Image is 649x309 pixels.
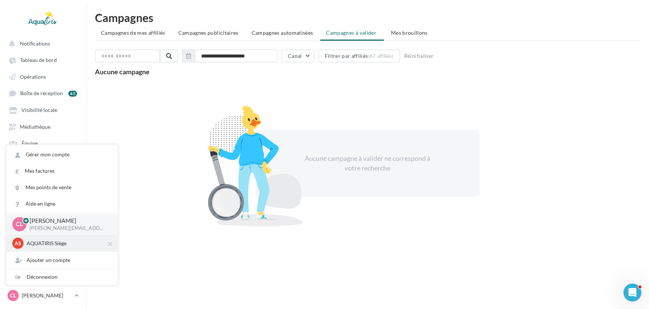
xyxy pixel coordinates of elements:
[401,51,437,60] button: Réinitialiser
[95,68,150,76] span: Aucune campagne
[20,74,46,80] span: Opérations
[319,50,400,62] button: Filtrer par affiliés(67 affiliés)
[6,196,118,212] a: Aide en ligne
[282,50,314,62] button: Canal
[4,153,81,166] a: Campagnes
[22,140,38,147] span: Équipe
[20,124,50,130] span: Médiathèque
[178,29,239,36] span: Campagnes publicitaires
[6,269,118,285] div: Déconnexion
[4,136,81,150] a: Équipe
[95,12,640,23] h1: Campagnes
[30,216,106,225] p: [PERSON_NAME]
[16,220,23,228] span: CL
[6,146,118,163] a: Gérer mon compte
[10,292,16,299] span: CL
[15,240,21,247] span: AS
[22,292,71,299] p: [PERSON_NAME]
[303,154,432,173] div: Aucune campagne à valider ne correspond à votre recherche
[68,91,77,97] div: 45
[4,120,81,133] a: Médiathèque
[624,284,642,302] iframe: Intercom live chat
[391,29,428,36] span: Mes brouillons
[4,86,81,100] a: Boîte de réception 45
[4,53,81,66] a: Tableau de bord
[6,163,118,179] a: Mes factures
[27,240,109,247] p: AQUATIRIS Siège
[21,107,57,113] span: Visibilité locale
[4,169,81,182] a: Boutique en ligne
[4,37,79,50] button: Notifications
[20,40,50,47] span: Notifications
[6,288,80,303] a: CL [PERSON_NAME]
[4,103,81,116] a: Visibilité locale
[20,57,57,63] span: Tableau de bord
[6,252,118,268] div: Ajouter un compte
[6,179,118,196] a: Mes points de vente
[30,225,106,232] p: [PERSON_NAME][EMAIL_ADDRESS][DOMAIN_NAME]
[252,29,313,36] span: Campagnes automatisées
[20,90,63,97] span: Boîte de réception
[4,70,81,83] a: Opérations
[101,29,165,36] span: Campagnes de mes affiliés
[368,53,394,59] div: (67 affiliés)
